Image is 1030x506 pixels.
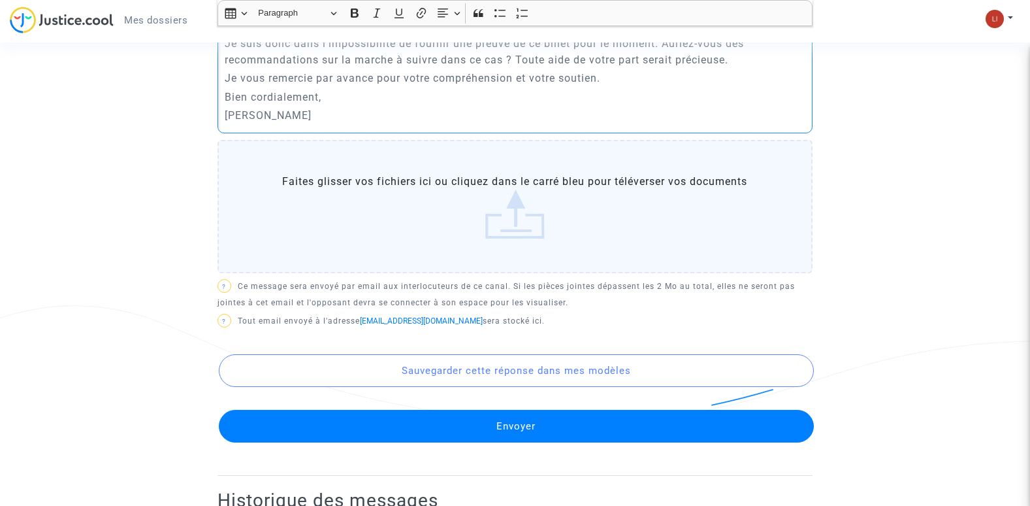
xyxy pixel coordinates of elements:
[219,410,814,443] button: Envoyer
[225,89,806,105] p: Bien cordialement,
[217,313,813,329] p: Tout email envoyé à l'adresse sera stocké ici.
[222,318,226,325] span: ?
[252,3,342,24] button: Paragraph
[225,70,806,86] p: Je vous remercie par avance pour votre compréhension et votre soutien.
[225,107,806,124] p: [PERSON_NAME]
[124,14,187,26] span: Mes dossiers
[217,278,813,311] p: Ce message sera envoyé par email aux interlocuteurs de ce canal. Si les pièces jointes dépassent ...
[114,10,198,30] a: Mes dossiers
[258,5,326,21] span: Paragraph
[225,35,806,68] p: Je suis donc dans l’impossibilité de fournir une preuve de ce billet pour le moment. Auriez-vous ...
[10,7,114,33] img: jc-logo.svg
[219,354,814,387] button: Sauvegarder cette réponse dans mes modèles
[222,283,226,290] span: ?
[360,316,483,326] a: [EMAIL_ADDRESS][DOMAIN_NAME]
[986,10,1004,28] img: 45638f63b1a97a64ca32cd599db243c0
